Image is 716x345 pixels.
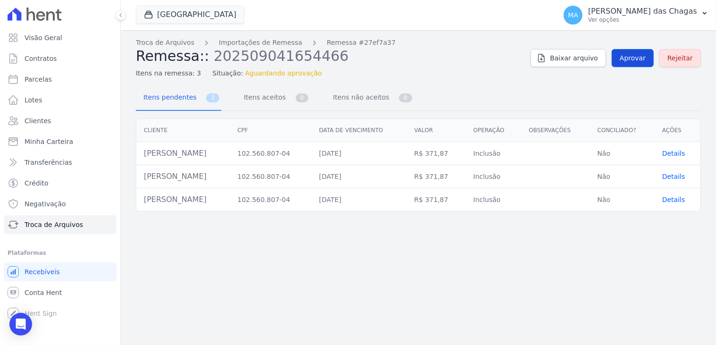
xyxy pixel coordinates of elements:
td: 102.560.807-04 [230,188,311,211]
span: 3 [206,93,219,102]
th: CPF [230,119,311,142]
span: Troca de Arquivos [25,220,83,229]
a: Aprovar [612,49,654,67]
a: Negativação [4,194,117,213]
span: 0 [296,93,309,102]
a: Conta Hent [4,283,117,302]
span: 0 [399,93,412,102]
button: MA [PERSON_NAME] das Chagas Ver opções [556,2,716,28]
td: [DATE] [312,142,407,165]
span: Contratos [25,54,57,63]
span: Itens não aceitos [327,88,391,107]
th: Conciliado? [590,119,655,142]
span: Aprovar [620,53,646,63]
span: Transferências [25,158,72,167]
span: Conta Hent [25,288,62,297]
th: Ações [655,119,700,142]
span: Recebíveis [25,267,60,277]
a: Itens não aceitos 0 [325,86,414,111]
a: Crédito [4,174,117,193]
span: Lotes [25,95,42,105]
a: Minha Carteira [4,132,117,151]
p: [PERSON_NAME] das Chagas [588,7,697,16]
span: Aguardando aprovação [245,68,322,78]
td: [PERSON_NAME] [136,188,230,211]
a: Lotes [4,91,117,109]
span: translation missing: pt-BR.manager.charges.file_imports.show.table_row.details [662,196,685,203]
a: Visão Geral [4,28,117,47]
td: [DATE] [312,188,407,211]
a: Rejeitar [659,49,701,67]
span: Negativação [25,199,66,209]
th: Valor [407,119,466,142]
td: [PERSON_NAME] [136,142,230,165]
div: Open Intercom Messenger [9,313,32,336]
a: Clientes [4,111,117,130]
a: Baixar arquivo [531,49,606,67]
a: Remessa #27ef7a37 [327,38,396,48]
a: Troca de Arquivos [4,215,117,234]
span: 202509041654466 [214,47,349,64]
a: Importações de Remessa [219,38,302,48]
span: Rejeitar [667,53,693,63]
a: Troca de Arquivos [136,38,194,48]
span: Remessa:: [136,48,209,64]
span: Parcelas [25,75,52,84]
span: Baixar arquivo [550,53,598,63]
td: [PERSON_NAME] [136,165,230,188]
div: Plataformas [8,247,113,259]
a: Transferências [4,153,117,172]
th: Cliente [136,119,230,142]
span: translation missing: pt-BR.manager.charges.file_imports.show.table_row.details [662,173,685,180]
td: 102.560.807-04 [230,142,311,165]
a: Details [662,173,685,180]
span: Minha Carteira [25,137,73,146]
a: Details [662,196,685,203]
td: Inclusão [466,188,522,211]
button: [GEOGRAPHIC_DATA] [136,6,244,24]
td: Não [590,142,655,165]
td: [DATE] [312,165,407,188]
td: R$ 371,87 [407,142,466,165]
td: Não [590,165,655,188]
span: Itens na remessa: 3 [136,68,201,78]
p: Ver opções [588,16,697,24]
td: Inclusão [466,165,522,188]
span: Visão Geral [25,33,62,42]
a: Recebíveis [4,262,117,281]
span: Itens aceitos [238,88,288,107]
a: Itens aceitos 0 [236,86,310,111]
th: Data de vencimento [312,119,407,142]
span: MA [568,12,578,18]
td: R$ 371,87 [407,165,466,188]
span: Clientes [25,116,51,126]
span: Itens pendentes [138,88,199,107]
td: Não [590,188,655,211]
span: Crédito [25,178,49,188]
td: Inclusão [466,142,522,165]
nav: Tab selector [136,86,414,111]
a: Itens pendentes 3 [136,86,221,111]
th: Observações [521,119,590,142]
a: Details [662,150,685,157]
span: translation missing: pt-BR.manager.charges.file_imports.show.table_row.details [662,150,685,157]
span: Situação: [212,68,243,78]
a: Parcelas [4,70,117,89]
td: R$ 371,87 [407,188,466,211]
a: Contratos [4,49,117,68]
nav: Breadcrumb [136,38,523,48]
th: Operação [466,119,522,142]
td: 102.560.807-04 [230,165,311,188]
